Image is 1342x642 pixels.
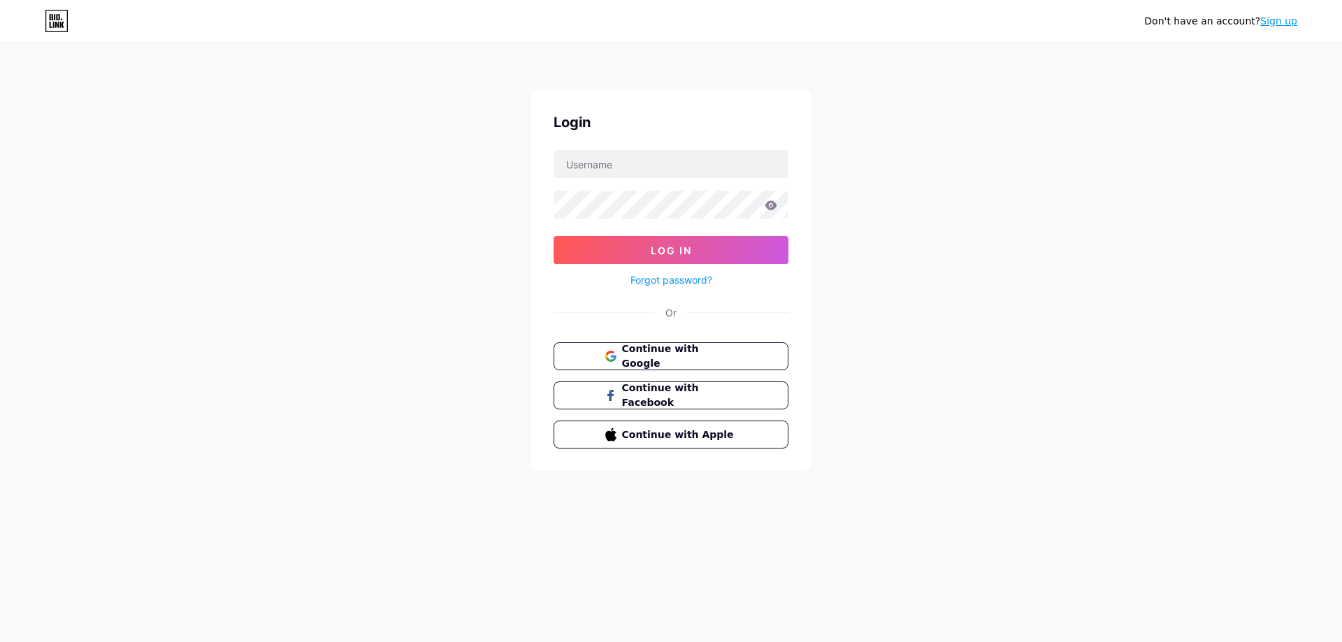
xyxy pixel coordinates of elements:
[1260,15,1297,27] a: Sign up
[554,342,788,370] button: Continue with Google
[630,272,712,287] a: Forgot password?
[622,428,737,442] span: Continue with Apple
[554,421,788,448] button: Continue with Apple
[554,236,788,264] button: Log In
[554,381,788,409] button: Continue with Facebook
[1144,14,1297,29] div: Don't have an account?
[651,245,692,256] span: Log In
[665,305,677,320] div: Or
[554,112,788,133] div: Login
[554,150,788,178] input: Username
[622,342,737,371] span: Continue with Google
[622,381,737,410] span: Continue with Facebook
